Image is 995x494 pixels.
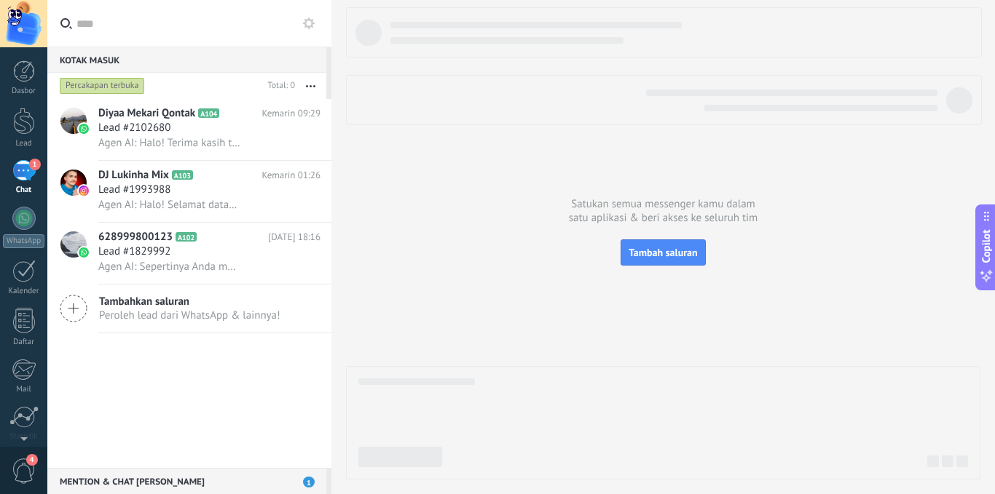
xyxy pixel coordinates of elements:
[99,308,280,322] span: Peroleh lead dari WhatsApp & lainnya!
[3,338,45,347] div: Daftar
[98,183,170,197] span: Lead #1993988
[79,186,89,196] img: icon
[3,385,45,394] div: Mail
[99,295,280,308] span: Tambahkan saluran
[47,47,326,73] div: Kotak masuk
[29,159,41,170] span: 1
[261,106,320,121] span: Kemarin 09:29
[979,229,994,263] span: Copilot
[3,186,45,195] div: Chat
[79,247,89,258] img: icon
[262,79,295,93] div: Total: 0
[98,121,170,135] span: Lead #2102680
[3,234,44,248] div: WhatsApp
[176,232,197,242] span: A102
[295,73,326,99] button: Lainnya
[3,287,45,296] div: Kalender
[3,87,45,96] div: Dasbor
[98,136,240,150] span: Agen AI: Halo! Terima kasih telah menghubungi kami. Sepertinya Anda sedang berbagi informasi tent...
[3,139,45,148] div: Lead
[261,168,320,183] span: Kemarin 01:26
[79,124,89,134] img: icon
[26,454,38,466] span: 4
[98,168,169,183] span: DJ Lukinha Mix
[621,239,705,266] button: Tambah saluran
[98,260,240,274] span: Agen AI: Sepertinya Anda mengalami masalah dengan layanan WhatsApp resmi TRI. Jika Anda tidak men...
[198,108,219,118] span: A104
[98,244,170,259] span: Lead #1829992
[303,477,315,487] span: 1
[47,468,326,494] div: Mention & Chat [PERSON_NAME]
[60,77,145,95] div: Percakapan terbuka
[172,170,193,180] span: A103
[629,246,697,259] span: Tambah saluran
[47,161,331,222] a: avatariconDJ Lukinha MixA103Kemarin 01:26Lead #1993988Agen AI: Halo! Selamat datang! Saya di sini...
[47,99,331,160] a: avatariconDiyaa Mekari QontakA104Kemarin 09:29Lead #2102680Agen AI: Halo! Terima kasih telah meng...
[47,223,331,284] a: avataricon628999800123A102[DATE] 18:16Lead #1829992Agen AI: Sepertinya Anda mengalami masalah den...
[98,230,173,244] span: 628999800123
[268,230,320,244] span: [DATE] 18:16
[98,106,195,121] span: Diyaa Mekari Qontak
[98,198,240,212] span: Agen AI: Halo! Selamat datang! Saya di sini untuk membantu Anda. Apakah ada yang bisa saya bantu ...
